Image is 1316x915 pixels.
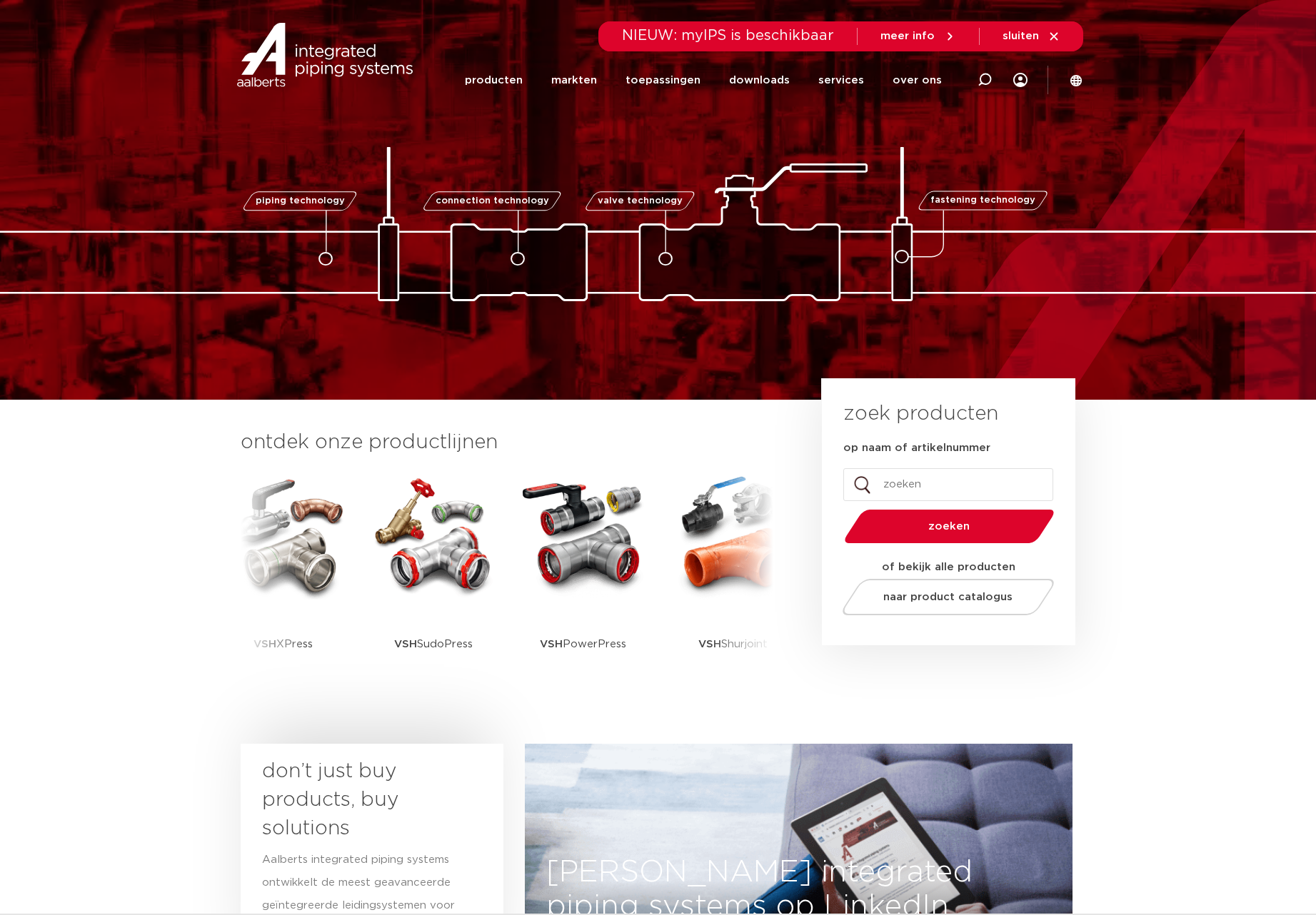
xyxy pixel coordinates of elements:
[843,468,1053,501] input: zoeken
[435,196,548,206] span: connection technology
[540,600,626,689] p: PowerPress
[818,53,864,108] a: services
[626,53,700,108] a: toepassingen
[465,53,523,108] a: producten
[838,508,1060,545] button: zoeken
[394,600,473,689] p: SudoPress
[669,471,798,689] a: VSHShurjoint
[598,196,683,206] span: valve technology
[394,639,417,649] strong: VSH
[551,53,597,108] a: markten
[883,592,1013,602] span: naar product catalogus
[540,639,563,649] strong: VSH
[256,196,345,206] span: piping technology
[880,31,935,41] span: meer info
[219,471,348,689] a: VSHXPress
[241,428,773,457] h3: ontdek onze productlijnen
[698,600,768,689] p: Shurjoint
[262,757,456,843] h3: don’t just buy products, buy solutions
[843,441,990,455] label: op naam of artikelnummer
[729,53,790,108] a: downloads
[465,53,942,108] nav: Menu
[1003,31,1039,41] span: sluiten
[698,639,721,649] strong: VSH
[881,521,1018,532] span: zoeken
[893,53,942,108] a: over ons
[930,196,1035,206] span: fastening technology
[253,600,313,689] p: XPress
[838,579,1058,615] a: naar product catalogus
[369,471,498,689] a: VSHSudoPress
[880,30,956,43] a: meer info
[1003,30,1060,43] a: sluiten
[519,471,648,689] a: VSHPowerPress
[622,29,834,43] span: NIEUW: myIPS is beschikbaar
[882,562,1015,572] strong: of bekijk alle producten
[843,400,998,428] h3: zoek producten
[253,639,276,649] strong: VSH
